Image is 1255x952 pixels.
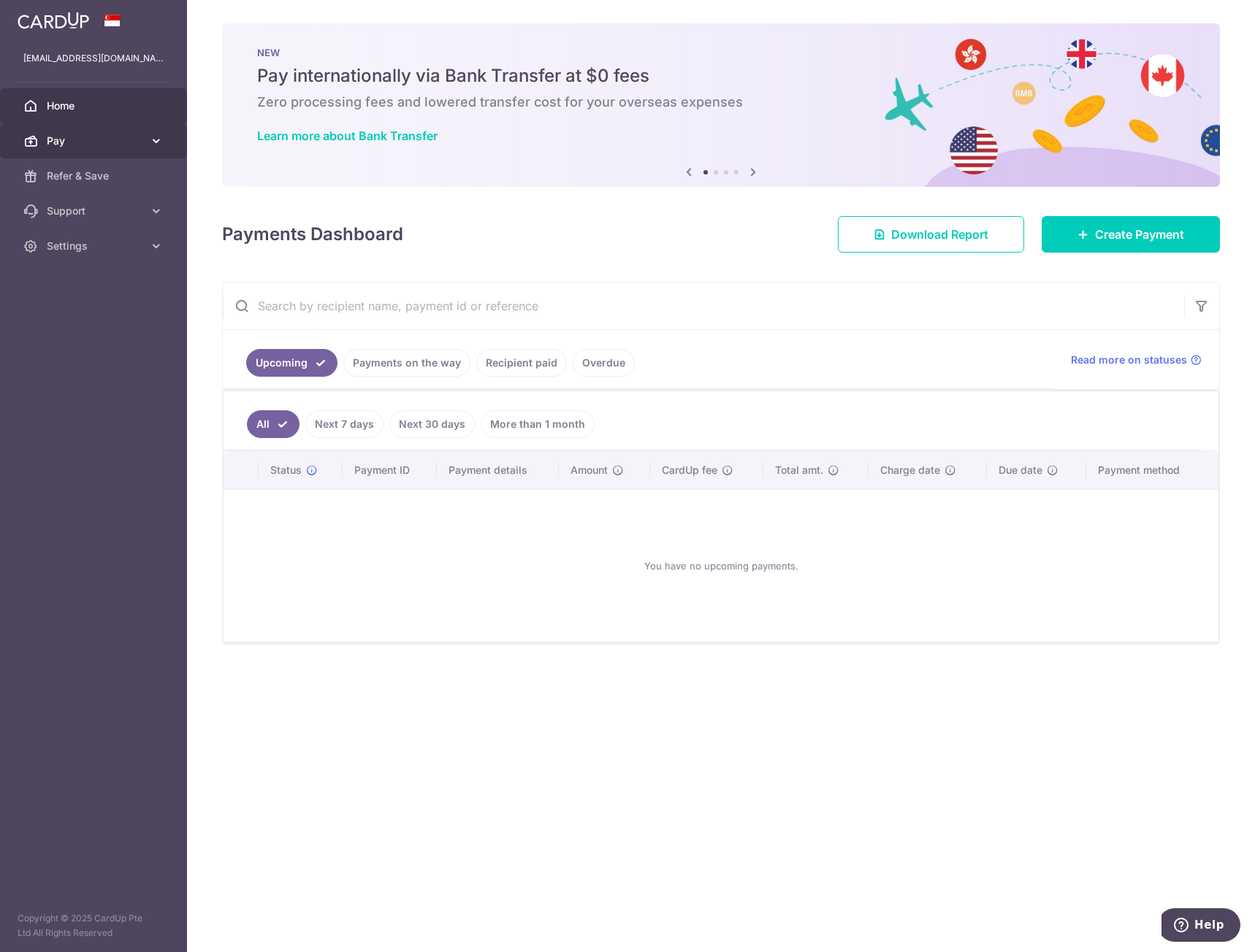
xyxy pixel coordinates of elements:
[241,502,1201,630] div: You have no upcoming payments.
[257,64,1185,88] h5: Pay internationally via Bank Transfer at $0 fees
[343,451,437,489] th: Payment ID
[662,463,717,477] span: CardUp fee
[1161,908,1240,945] iframe: Opens a widget where you can find more information
[437,451,559,489] th: Payment details
[257,47,1185,58] p: NEW
[246,349,337,377] a: Upcoming
[389,410,475,438] a: Next 30 days
[47,99,143,113] span: Home
[222,23,1220,187] img: Bank transfer banner
[257,93,1185,111] h6: Zero processing fees and lowered transfer cost for your overseas expenses
[1086,451,1218,489] th: Payment method
[223,283,1184,329] input: Search by recipient name, payment id or reference
[47,239,143,253] span: Settings
[999,463,1042,477] span: Due date
[1095,226,1184,243] span: Create Payment
[343,349,470,377] a: Payments on the way
[476,349,567,377] a: Recipient paid
[880,463,940,477] span: Charge date
[775,463,823,477] span: Total amt.
[891,226,988,243] span: Download Report
[1071,353,1187,367] span: Read more on statuses
[481,410,595,438] a: More than 1 month
[47,169,143,183] span: Refer & Save
[838,216,1024,253] a: Download Report
[47,204,143,218] span: Support
[305,410,384,438] a: Next 7 days
[247,410,300,438] a: All
[257,128,438,143] a: Learn more about Bank Transfer
[23,51,164,66] p: [EMAIL_ADDRESS][DOMAIN_NAME]
[270,463,302,477] span: Status
[222,221,403,247] h4: Payments Dashboard
[573,349,635,377] a: Overdue
[47,134,143,148] span: Pay
[1042,216,1220,253] a: Create Payment
[18,12,89,29] img: CardUp
[1071,353,1202,367] a: Read more on statuses
[571,463,608,477] span: Amount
